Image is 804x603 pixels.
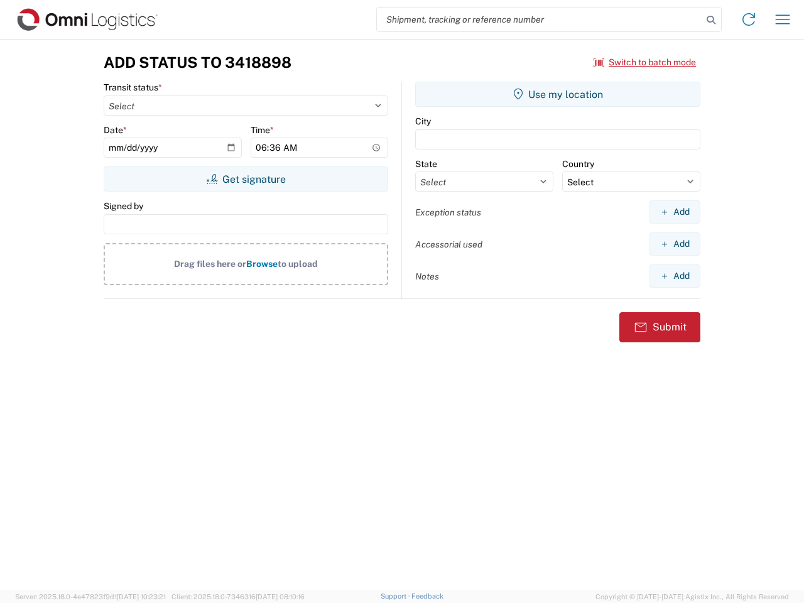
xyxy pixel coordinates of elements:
[15,593,166,600] span: Server: 2025.18.0-4e47823f9d1
[104,200,143,212] label: Signed by
[256,593,305,600] span: [DATE] 08:10:16
[104,53,291,72] h3: Add Status to 3418898
[171,593,305,600] span: Client: 2025.18.0-7346316
[174,259,246,269] span: Drag files here or
[415,207,481,218] label: Exception status
[415,116,431,127] label: City
[381,592,412,600] a: Support
[594,52,696,73] button: Switch to batch mode
[246,259,278,269] span: Browse
[415,158,437,170] label: State
[415,271,439,282] label: Notes
[649,200,700,224] button: Add
[104,124,127,136] label: Date
[104,166,388,192] button: Get signature
[619,312,700,342] button: Submit
[104,82,162,93] label: Transit status
[377,8,702,31] input: Shipment, tracking or reference number
[649,232,700,256] button: Add
[415,82,700,107] button: Use my location
[117,593,166,600] span: [DATE] 10:23:21
[649,264,700,288] button: Add
[411,592,443,600] a: Feedback
[595,591,789,602] span: Copyright © [DATE]-[DATE] Agistix Inc., All Rights Reserved
[415,239,482,250] label: Accessorial used
[562,158,594,170] label: Country
[251,124,274,136] label: Time
[278,259,318,269] span: to upload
